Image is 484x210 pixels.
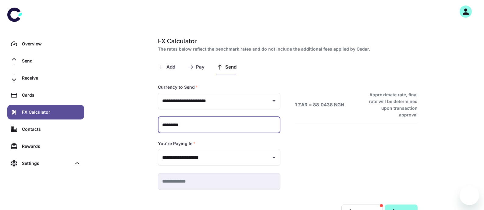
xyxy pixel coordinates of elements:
[7,54,84,68] a: Send
[22,143,80,150] div: Rewards
[270,153,278,162] button: Open
[270,97,278,105] button: Open
[22,126,80,133] div: Contacts
[22,92,80,98] div: Cards
[7,88,84,102] a: Cards
[22,75,80,81] div: Receive
[7,139,84,154] a: Rewards
[22,41,80,47] div: Overview
[7,122,84,137] a: Contacts
[362,91,418,118] h6: Approximate rate, final rate will be determined upon transaction approval
[7,105,84,119] a: FX Calculator
[22,160,71,167] div: Settings
[225,64,237,70] span: Send
[166,64,175,70] span: Add
[7,156,84,171] div: Settings
[158,46,415,52] h2: The rates below reflect the benchmark rates and do not include the additional fees applied by Cedar.
[22,58,80,64] div: Send
[460,186,479,205] iframe: Button to launch messaging window
[158,141,196,147] label: You're Paying In
[22,109,80,116] div: FX Calculator
[7,37,84,51] a: Overview
[7,71,84,85] a: Receive
[158,84,198,90] label: Currency to Send
[295,101,344,109] h6: 1 ZAR = 88.0438 NGN
[158,37,415,46] h1: FX Calculator
[196,64,205,70] span: Pay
